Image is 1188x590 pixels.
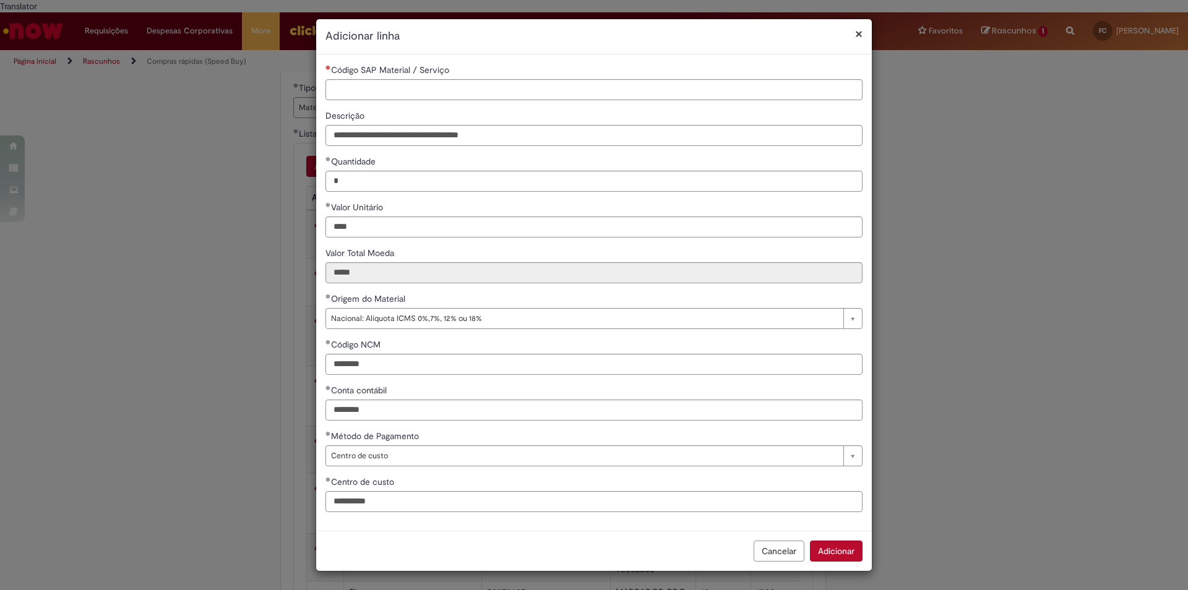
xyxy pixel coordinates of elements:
span: Nacional: Alíquota ICMS 0%,7%, 12% ou 18% [331,309,837,328]
h2: Adicionar linha [325,28,863,45]
input: Conta contábil [325,400,863,421]
span: Centro de custo [331,476,397,487]
button: Cancelar [754,541,804,562]
span: Necessários [325,65,331,70]
span: Obrigatório Preenchido [325,431,331,436]
span: Quantidade [331,156,378,167]
span: Obrigatório Preenchido [325,202,331,207]
input: Código SAP Material / Serviço [325,79,863,100]
input: Centro de custo [325,491,863,512]
input: Valor Unitário [325,216,863,237]
button: Fechar modal [855,27,863,40]
span: Método de Pagamento [331,430,421,442]
span: Código SAP Material / Serviço [331,64,452,75]
input: Código NCM [325,354,863,375]
span: Obrigatório Preenchido [325,477,331,482]
span: Código NCM [331,339,383,350]
button: Adicionar [810,541,863,562]
span: Somente leitura - Valor Total Moeda [325,247,397,259]
span: Descrição [325,110,367,121]
span: Obrigatório Preenchido [325,294,331,299]
span: Conta contábil [331,385,389,396]
input: Valor Total Moeda [325,262,863,283]
span: Valor Unitário [331,202,385,213]
input: Quantidade [325,171,863,192]
span: Origem do Material [331,293,408,304]
span: Obrigatório Preenchido [325,340,331,344]
span: Obrigatório Preenchido [325,385,331,390]
span: Obrigatório Preenchido [325,156,331,161]
input: Descrição [325,125,863,146]
span: Centro de custo [331,446,837,466]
